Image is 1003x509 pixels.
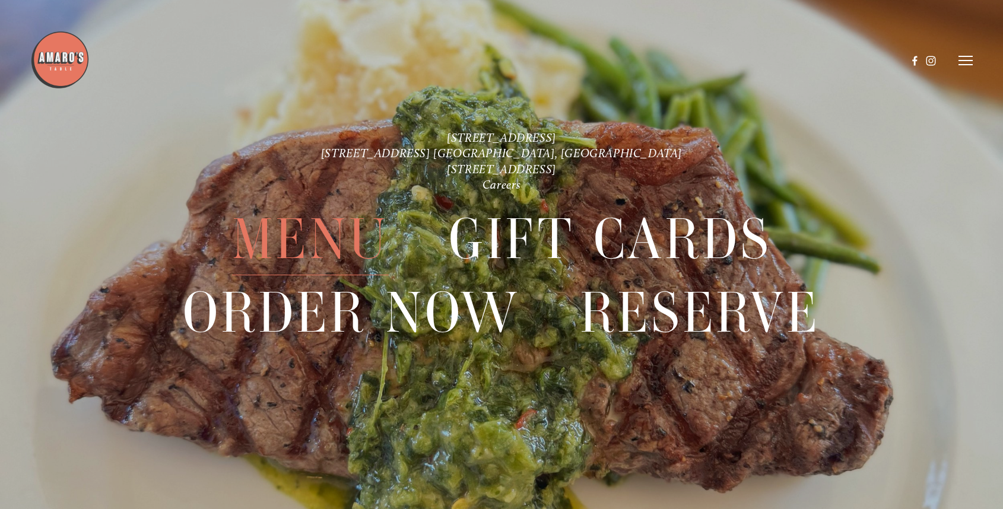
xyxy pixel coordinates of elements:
[447,131,556,145] a: [STREET_ADDRESS]
[30,30,90,90] img: Amaro's Table
[183,276,520,348] a: Order Now
[232,203,389,275] a: Menu
[183,276,520,349] span: Order Now
[483,177,520,192] a: Careers
[580,276,820,348] a: Reserve
[580,276,820,349] span: Reserve
[449,203,772,275] a: Gift Cards
[321,146,682,160] a: [STREET_ADDRESS] [GEOGRAPHIC_DATA], [GEOGRAPHIC_DATA]
[447,162,556,176] a: [STREET_ADDRESS]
